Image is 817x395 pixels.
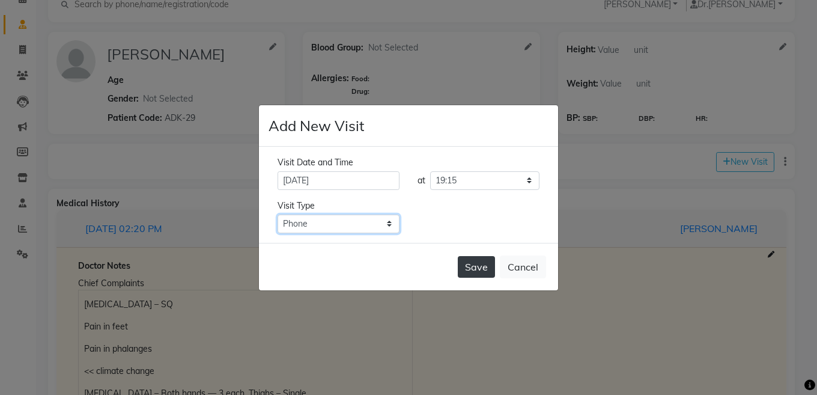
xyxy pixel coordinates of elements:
input: select date [278,171,399,190]
div: at [418,174,425,187]
button: Save [458,256,495,278]
div: Visit Date and Time [278,156,539,169]
h4: Add New Visit [269,115,364,136]
div: Visit Type [278,200,539,212]
button: Cancel [500,256,546,278]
